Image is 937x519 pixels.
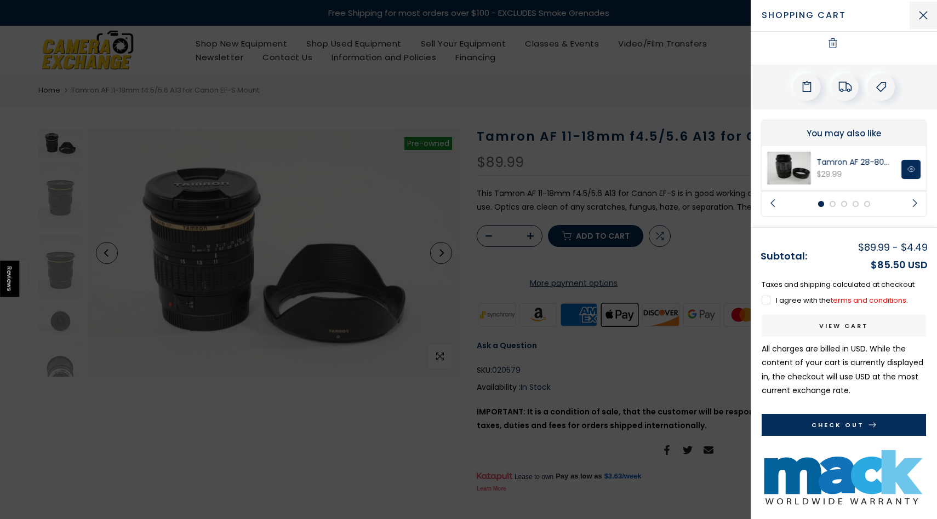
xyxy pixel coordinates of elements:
div: Add A Coupon [867,73,895,101]
a: terms and conditions [831,295,906,305]
button: Previous [762,192,786,216]
a: View cart [762,315,926,337]
li: Page dot 1 [818,201,824,207]
li: Page dot 3 [841,201,847,207]
li: Page dot 5 [864,201,870,207]
div: $85.50 USD [858,256,928,274]
p: Taxes and shipping calculated at checkout [762,278,926,291]
strong: Subtotal: [761,249,807,263]
img: Mack Used 2 Year Warranty Under $500 Warranty Mack Warranty MACKU259 [762,447,926,508]
div: $89.99 [858,239,890,256]
button: Check Out [762,414,926,436]
img: Tamron AF 28-80mm f3.5-5.6 Canon EF Mount Lenses Small Format - Canon EOS Mount Lenses - Canon EF... [767,152,811,184]
p: All charges are billed in USD. While the content of your cart is currently displayed in , the che... [762,342,926,397]
div: - $4.49 [893,239,928,256]
div: Add Order Note [793,73,820,101]
button: Close Cart [910,2,937,29]
label: I agree with the . [762,295,908,305]
div: You may also like [762,120,926,146]
li: Page dot 4 [853,201,859,207]
div: $29.99 [816,167,896,181]
span: Shopping cart [762,9,910,22]
button: Next [902,192,926,216]
a: Tamron AF 28-80mm f3.5-5.6 Canon EF Mount [816,157,896,167]
div: Estimate Shipping [831,73,859,101]
li: Page dot 2 [830,201,836,207]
